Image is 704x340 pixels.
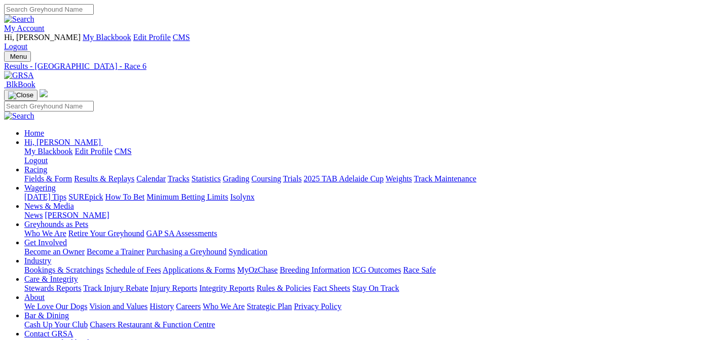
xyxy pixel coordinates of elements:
[176,302,201,311] a: Careers
[105,193,145,201] a: How To Bet
[313,284,350,292] a: Fact Sheets
[163,266,235,274] a: Applications & Forms
[83,33,131,42] a: My Blackbook
[24,256,51,265] a: Industry
[133,33,171,42] a: Edit Profile
[4,80,35,89] a: BlkBook
[24,302,87,311] a: We Love Our Dogs
[24,156,48,165] a: Logout
[24,147,73,156] a: My Blackbook
[150,284,197,292] a: Injury Reports
[146,193,228,201] a: Minimum Betting Limits
[24,320,88,329] a: Cash Up Your Club
[230,193,254,201] a: Isolynx
[24,138,101,146] span: Hi, [PERSON_NAME]
[280,266,350,274] a: Breeding Information
[6,80,35,89] span: BlkBook
[4,101,94,111] input: Search
[68,229,144,238] a: Retire Your Greyhound
[150,302,174,311] a: History
[4,15,34,24] img: Search
[4,33,693,51] div: My Account
[90,320,215,329] a: Chasers Restaurant & Function Centre
[8,91,33,99] img: Close
[89,302,147,311] a: Vision and Values
[168,174,190,183] a: Tracks
[24,211,693,220] div: News & Media
[24,329,73,338] a: Contact GRSA
[24,284,81,292] a: Stewards Reports
[24,266,103,274] a: Bookings & Scratchings
[24,129,44,137] a: Home
[352,266,401,274] a: ICG Outcomes
[87,247,144,256] a: Become a Trainer
[294,302,342,311] a: Privacy Policy
[24,174,72,183] a: Fields & Form
[24,293,45,301] a: About
[4,51,31,62] button: Toggle navigation
[24,320,693,329] div: Bar & Dining
[24,229,693,238] div: Greyhounds as Pets
[403,266,435,274] a: Race Safe
[10,53,27,60] span: Menu
[24,266,693,275] div: Industry
[203,302,245,311] a: Who We Are
[40,89,48,97] img: logo-grsa-white.png
[4,111,34,121] img: Search
[75,147,113,156] a: Edit Profile
[4,62,693,71] a: Results - [GEOGRAPHIC_DATA] - Race 6
[199,284,254,292] a: Integrity Reports
[24,247,693,256] div: Get Involved
[4,71,34,80] img: GRSA
[4,90,38,101] button: Toggle navigation
[24,275,78,283] a: Care & Integrity
[146,229,217,238] a: GAP SA Assessments
[24,202,74,210] a: News & Media
[24,138,103,146] a: Hi, [PERSON_NAME]
[283,174,302,183] a: Trials
[256,284,311,292] a: Rules & Policies
[24,229,66,238] a: Who We Are
[24,183,56,192] a: Wagering
[105,266,161,274] a: Schedule of Fees
[24,193,693,202] div: Wagering
[192,174,221,183] a: Statistics
[229,247,267,256] a: Syndication
[24,211,43,219] a: News
[247,302,292,311] a: Strategic Plan
[115,147,132,156] a: CMS
[74,174,134,183] a: Results & Replays
[173,33,190,42] a: CMS
[24,302,693,311] div: About
[24,174,693,183] div: Racing
[24,220,88,229] a: Greyhounds as Pets
[414,174,476,183] a: Track Maintenance
[237,266,278,274] a: MyOzChase
[4,42,27,51] a: Logout
[45,211,109,219] a: [PERSON_NAME]
[4,4,94,15] input: Search
[24,193,66,201] a: [DATE] Tips
[83,284,148,292] a: Track Injury Rebate
[24,147,693,165] div: Hi, [PERSON_NAME]
[4,24,45,32] a: My Account
[352,284,399,292] a: Stay On Track
[24,238,67,247] a: Get Involved
[223,174,249,183] a: Grading
[24,165,47,174] a: Racing
[136,174,166,183] a: Calendar
[24,311,69,320] a: Bar & Dining
[24,247,85,256] a: Become an Owner
[24,284,693,293] div: Care & Integrity
[386,174,412,183] a: Weights
[4,33,81,42] span: Hi, [PERSON_NAME]
[68,193,103,201] a: SUREpick
[146,247,227,256] a: Purchasing a Greyhound
[251,174,281,183] a: Coursing
[304,174,384,183] a: 2025 TAB Adelaide Cup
